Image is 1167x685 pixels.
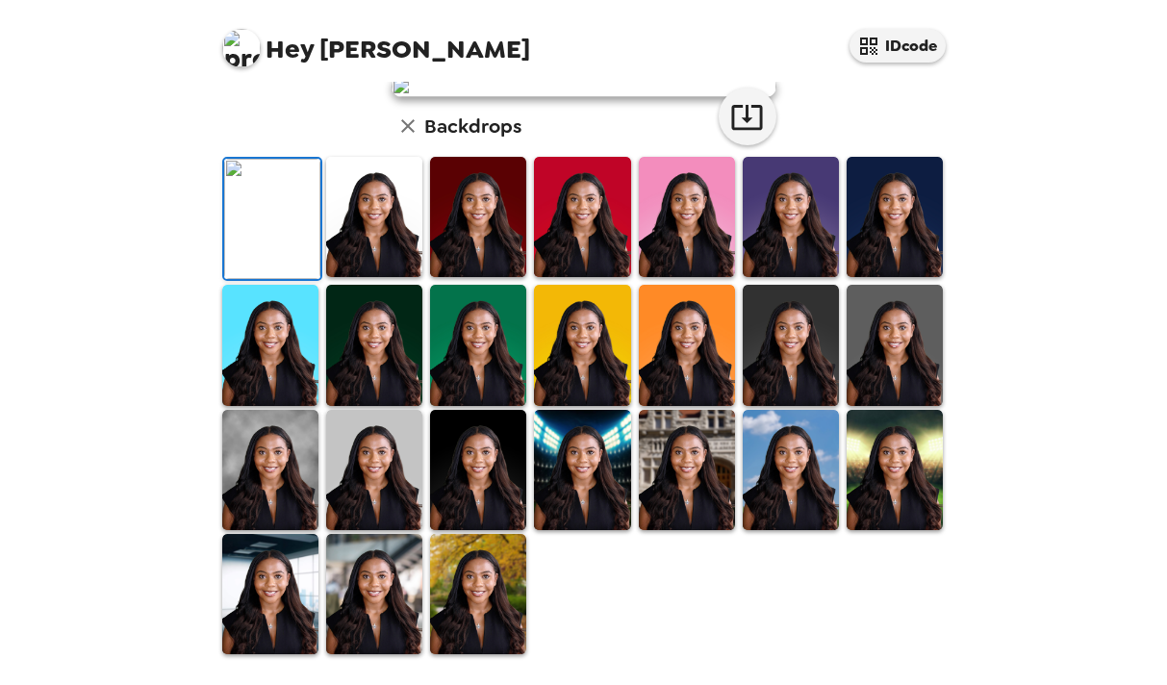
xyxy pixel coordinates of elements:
span: [PERSON_NAME] [222,19,530,63]
h6: Backdrops [424,111,521,141]
button: IDcode [850,29,946,63]
img: Original [224,159,320,279]
img: profile pic [222,29,261,67]
span: Hey [266,32,314,66]
img: user [392,76,776,97]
